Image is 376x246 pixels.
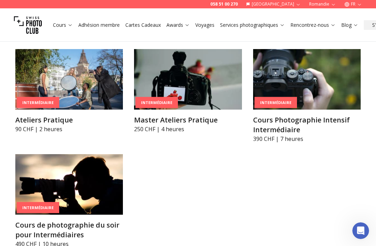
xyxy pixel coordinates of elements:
a: Blog [341,22,358,29]
a: 058 51 00 270 [210,1,238,7]
img: Cours de photographie du soir pour Intermédiaires [15,154,123,215]
div: Please include in your message: [11,100,109,106]
div: Hey there. Osan here, I am the responsible for our in [GEOGRAPHIC_DATA]. [11,51,109,72]
li: Which city you live in [16,110,109,116]
button: Adhésion membre [76,20,123,30]
img: Ateliers Pratique [15,49,123,110]
div: If you have any questions, ask here right away and I will be happy to help 😊 [11,76,109,96]
textarea: Envoyer un message... [7,173,132,184]
button: Rencontrez-nous [288,20,338,30]
a: Cours Photographie Intensif IntermédiaireIntermédiaireCours Photographie Intensif Intermédiaire39... [253,49,361,143]
h3: Cours Photographie Intensif Intermédiaire [253,115,361,135]
div: Osan • Il y a 11 min [11,147,53,151]
button: Sélectionneur d’emoji [107,193,112,198]
h1: Osan [34,3,48,9]
div: Intermédiaire [17,202,59,213]
div: Hey there. Osan here, I am the responsible for ourSPC Academy programsin [GEOGRAPHIC_DATA].If you... [6,47,114,145]
div: Fermer [122,3,135,15]
button: Voyages [193,20,217,30]
div: Osan dit… [6,47,134,161]
p: 90 CHF | 2 heures [15,125,123,133]
a: Awards [166,22,190,29]
div: Intermédiaire [17,97,59,108]
p: 390 CHF | 7 heures [253,135,361,143]
h3: Cours de photographie du soir pour Intermédiaires [15,220,123,240]
a: Services photographiques [220,22,285,29]
div: Intermédiaire [135,97,178,108]
iframe: Intercom live chat [352,222,369,239]
div: so that I can help you better. [11,134,109,141]
img: Swiss photo club [14,11,42,39]
a: Ateliers PratiqueIntermédiaireAteliers Pratique90 CHF | 2 heures [15,49,123,133]
button: Cours [50,20,76,30]
button: Services photographiques [217,20,288,30]
div: Intermédiaire [254,97,297,108]
a: Rencontrez-nous [290,22,336,29]
img: Profile image for Osan [20,4,31,15]
button: Awards [164,20,193,30]
li: Which language(s) you are comfortable with [16,118,109,131]
img: Master Ateliers Pratique [134,49,242,110]
a: Adhésion membre [78,22,120,29]
a: Cartes Cadeaux [125,22,161,29]
button: Cartes Cadeaux [123,20,164,30]
img: Cours Photographie Intensif Intermédiaire [253,49,361,110]
a: Voyages [195,22,214,29]
button: Envoyer un message… [118,190,129,201]
p: Actif il y a 1h [34,9,63,16]
button: Accueil [109,3,122,16]
button: Blog [338,20,361,30]
h3: Master Ateliers Pratique [134,115,242,125]
p: 250 CHF | 4 heures [134,125,242,133]
input: Votre adresse e-mail [11,154,128,172]
a: Master Ateliers PratiqueIntermédiaireMaster Ateliers Pratique250 CHF | 4 heures [134,49,242,133]
a: Cours [53,22,73,29]
button: go back [5,3,18,16]
h3: Ateliers Pratique [15,115,123,125]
